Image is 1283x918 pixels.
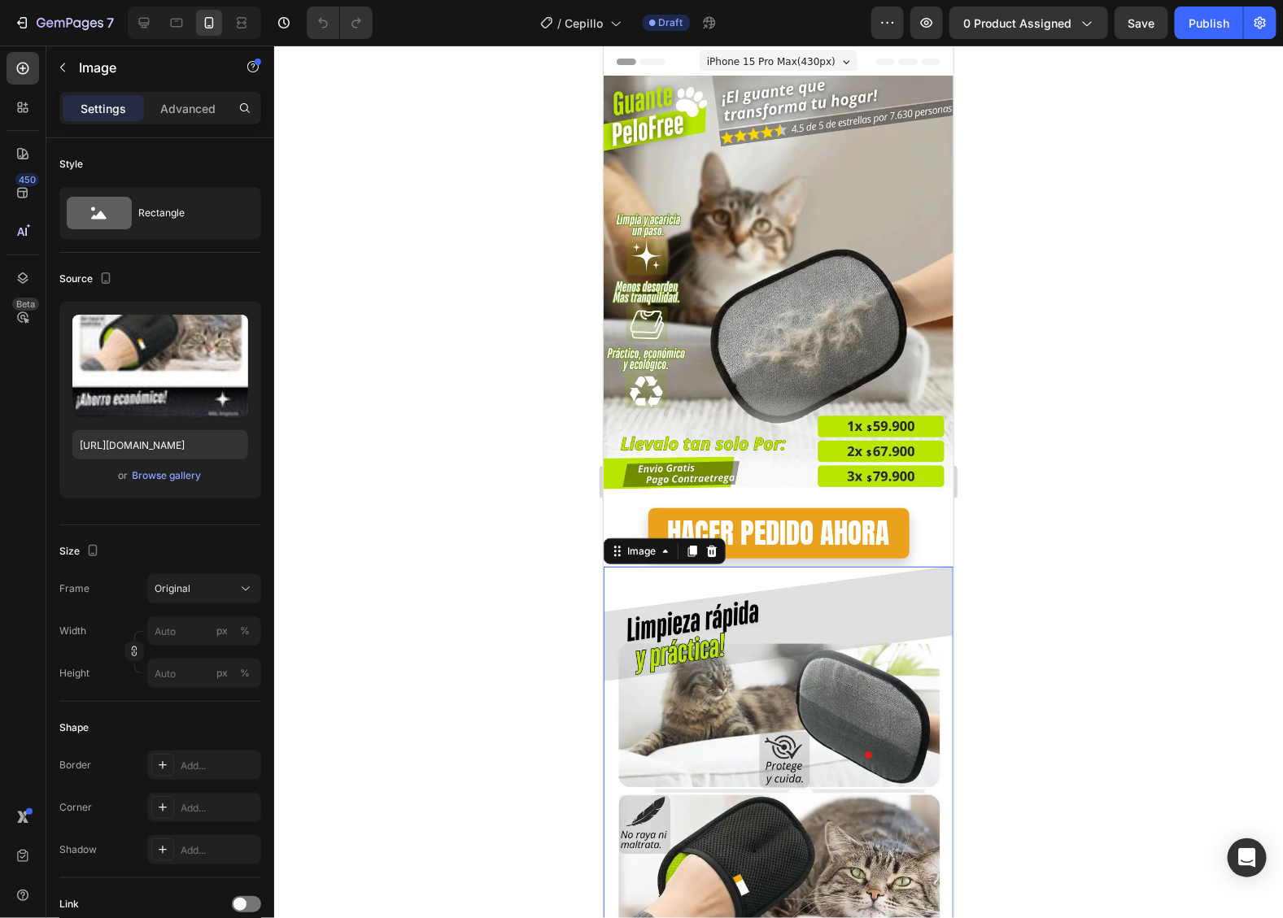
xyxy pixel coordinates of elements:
div: Style [59,157,83,172]
p: Advanced [160,100,216,117]
p: Image [79,58,217,77]
div: Border [59,758,91,772]
div: % [240,666,250,681]
div: Add... [181,801,257,816]
button: Browse gallery [132,468,203,484]
div: Open Intercom Messenger [1228,838,1267,877]
div: 450 [15,173,39,186]
button: px [235,663,255,683]
label: Frame [59,581,89,596]
p: Settings [81,100,126,117]
button: Save [1115,7,1168,39]
div: Shape [59,720,89,735]
label: Height [59,666,89,681]
p: 7 [107,13,114,33]
div: Browse gallery [133,468,202,483]
span: or [119,466,129,485]
input: px% [147,616,261,646]
span: Cepillo [565,15,604,32]
label: Width [59,624,86,638]
div: Beta [12,298,39,311]
div: Shadow [59,842,97,857]
button: 7 [7,7,121,39]
div: Link [59,897,79,911]
span: 0 product assigned [963,15,1071,32]
img: preview-image [72,315,248,417]
span: Original [155,581,190,596]
div: Size [59,541,103,563]
button: % [212,621,232,641]
div: px [216,624,228,638]
button: px [235,621,255,641]
button: Original [147,574,261,603]
input: px% [147,659,261,688]
button: Publish [1175,7,1243,39]
input: https://example.com/image.jpg [72,430,248,459]
div: Rectangle [138,194,238,232]
button: 0 product assigned [949,7,1108,39]
div: Add... [181,759,257,773]
button: % [212,663,232,683]
div: Add... [181,843,257,858]
span: Save [1128,16,1155,30]
span: Draft [659,15,683,30]
div: px [216,666,228,681]
div: Source [59,268,116,290]
div: Publish [1189,15,1229,32]
span: / [558,15,562,32]
div: Undo/Redo [307,7,373,39]
div: % [240,624,250,638]
div: Corner [59,800,92,815]
iframe: Design area [604,46,954,918]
